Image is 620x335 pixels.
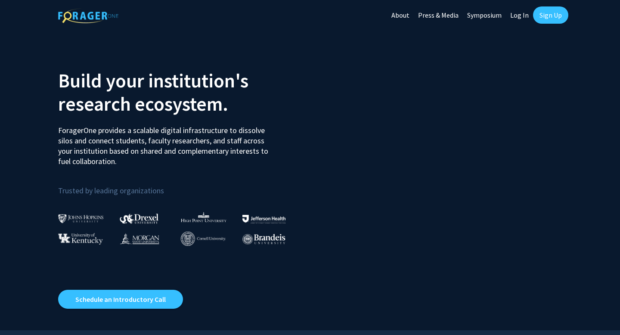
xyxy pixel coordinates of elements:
[58,119,274,167] p: ForagerOne provides a scalable digital infrastructure to dissolve silos and connect students, fac...
[58,214,104,223] img: Johns Hopkins University
[242,215,285,223] img: Thomas Jefferson University
[58,8,118,23] img: ForagerOne Logo
[181,232,226,246] img: Cornell University
[120,233,159,244] img: Morgan State University
[58,69,304,115] h2: Build your institution's research ecosystem.
[242,234,285,245] img: Brandeis University
[533,6,568,24] a: Sign Up
[58,233,103,245] img: University of Kentucky
[120,214,158,223] img: Drexel University
[58,290,183,309] a: Opens in a new tab
[181,212,226,222] img: High Point University
[58,174,304,197] p: Trusted by leading organizations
